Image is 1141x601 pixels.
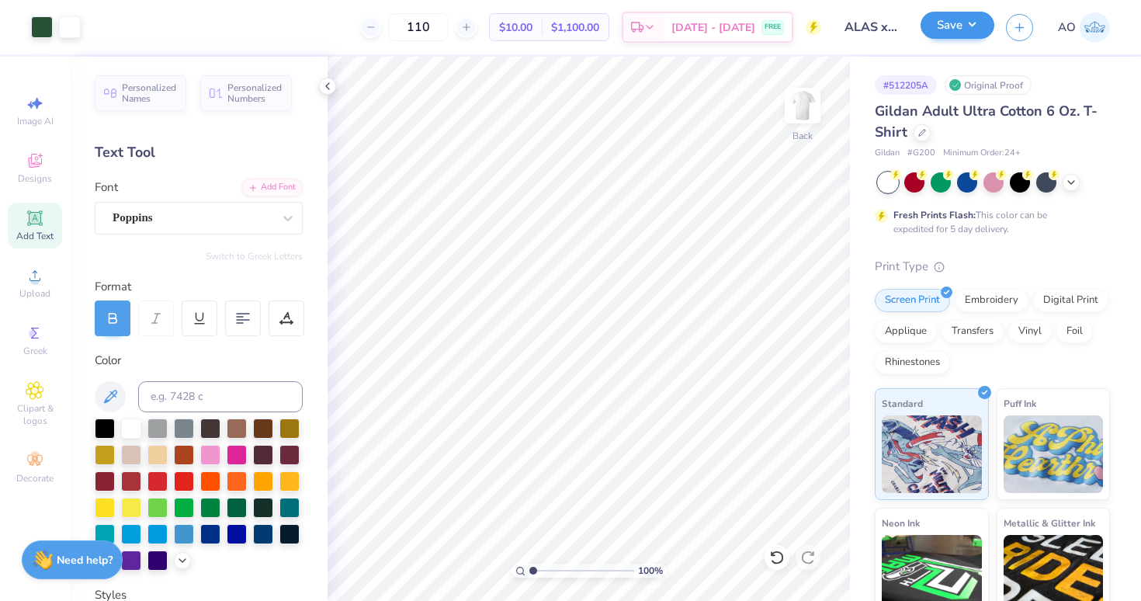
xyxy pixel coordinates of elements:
[893,208,1084,236] div: This color can be expedited for 5 day delivery.
[875,258,1110,276] div: Print Type
[16,230,54,242] span: Add Text
[17,115,54,127] span: Image AI
[499,19,532,36] span: $10.00
[875,75,937,95] div: # 512205A
[18,172,52,185] span: Designs
[893,209,976,221] strong: Fresh Prints Flash:
[227,82,283,104] span: Personalized Numbers
[833,12,909,43] input: Untitled Design
[943,147,1021,160] span: Minimum Order: 24 +
[1008,320,1052,343] div: Vinyl
[875,351,950,374] div: Rhinestones
[551,19,599,36] span: $1,100.00
[122,82,177,104] span: Personalized Names
[942,320,1004,343] div: Transfers
[882,395,923,412] span: Standard
[875,320,937,343] div: Applique
[206,250,303,262] button: Switch to Greek Letters
[1033,289,1108,312] div: Digital Print
[95,278,304,296] div: Format
[1058,19,1076,36] span: AO
[1080,12,1110,43] img: Anton Ocasio
[8,402,62,427] span: Clipart & logos
[792,129,813,143] div: Back
[955,289,1028,312] div: Embroidery
[23,345,47,357] span: Greek
[95,352,303,370] div: Color
[57,553,113,568] strong: Need help?
[138,381,303,412] input: e.g. 7428 c
[1004,415,1104,493] img: Puff Ink
[765,22,781,33] span: FREE
[1058,12,1110,43] a: AO
[907,147,935,160] span: # G200
[1004,515,1095,531] span: Metallic & Glitter Ink
[787,90,818,121] img: Back
[875,102,1098,141] span: Gildan Adult Ultra Cotton 6 Oz. T-Shirt
[638,564,663,578] span: 100 %
[388,13,449,41] input: – –
[16,472,54,485] span: Decorate
[1004,395,1036,412] span: Puff Ink
[1056,320,1093,343] div: Foil
[945,75,1032,95] div: Original Proof
[875,289,950,312] div: Screen Print
[19,287,50,300] span: Upload
[921,12,994,39] button: Save
[671,19,755,36] span: [DATE] - [DATE]
[875,147,900,160] span: Gildan
[95,179,118,196] label: Font
[882,415,982,493] img: Standard
[882,515,920,531] span: Neon Ink
[241,179,303,196] div: Add Font
[95,142,303,163] div: Text Tool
